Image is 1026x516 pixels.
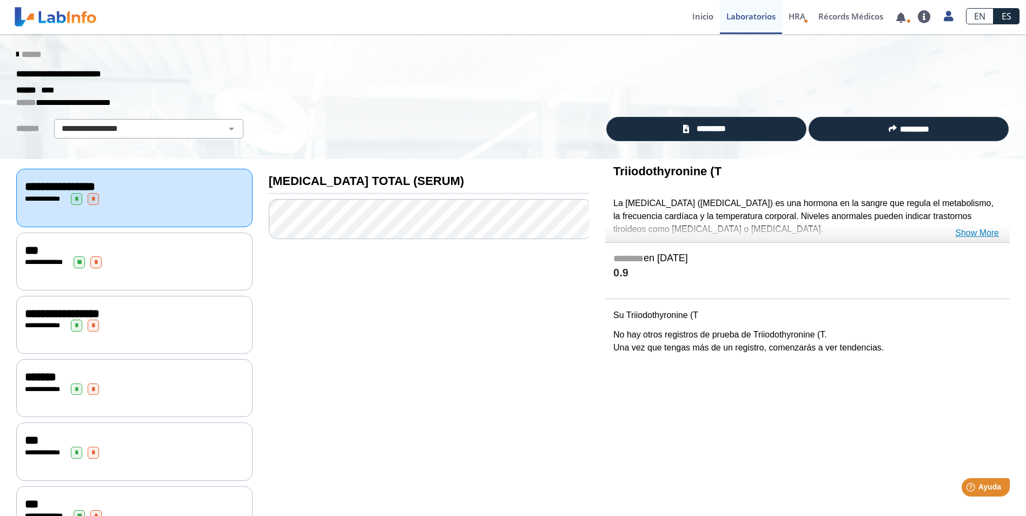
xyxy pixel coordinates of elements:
[613,267,1002,280] h4: 0.9
[269,174,464,188] b: [MEDICAL_DATA] TOTAL (SERUM)
[789,11,805,22] span: HRA
[994,8,1020,24] a: ES
[613,197,1002,236] p: La [MEDICAL_DATA] ([MEDICAL_DATA]) es una hormona en la sangre que regula el metabolismo, la frec...
[613,164,721,178] b: Triiodothyronine (T
[613,328,1002,354] p: No hay otros registros de prueba de Triiodothyronine (T. Una vez que tengas más de un registro, c...
[955,227,999,240] a: Show More
[613,309,1002,322] p: Su Triiodothyronine (T
[966,8,994,24] a: EN
[613,253,1002,265] h5: en [DATE]
[930,474,1014,504] iframe: Help widget launcher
